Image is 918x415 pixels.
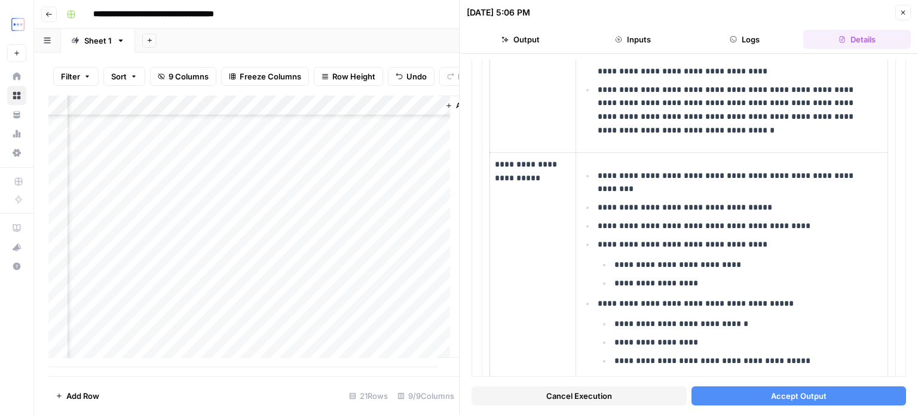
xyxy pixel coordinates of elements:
[7,14,29,35] img: TripleDart Logo
[7,67,26,86] a: Home
[7,86,26,105] a: Browse
[467,30,574,49] button: Output
[66,390,99,402] span: Add Row
[169,70,209,82] span: 9 Columns
[7,10,26,39] button: Workspace: TripleDart
[150,67,216,86] button: 9 Columns
[440,98,503,113] button: Add Column
[406,70,427,82] span: Undo
[314,67,383,86] button: Row Height
[388,67,434,86] button: Undo
[332,70,375,82] span: Row Height
[472,386,687,405] button: Cancel Execution
[8,238,26,256] div: What's new?
[7,105,26,124] a: Your Data
[84,35,112,47] div: Sheet 1
[221,67,309,86] button: Freeze Columns
[467,7,530,19] div: [DATE] 5:06 PM
[7,124,26,143] a: Usage
[48,386,106,405] button: Add Row
[7,143,26,162] a: Settings
[439,67,485,86] button: Redo
[61,29,135,53] a: Sheet 1
[344,386,393,405] div: 21 Rows
[771,390,827,402] span: Accept Output
[7,238,26,257] button: What's new?
[111,70,127,82] span: Sort
[691,386,907,405] button: Accept Output
[7,219,26,238] a: AirOps Academy
[803,30,911,49] button: Details
[61,70,80,82] span: Filter
[393,386,459,405] div: 9/9 Columns
[546,390,612,402] span: Cancel Execution
[53,67,99,86] button: Filter
[7,257,26,276] button: Help + Support
[103,67,145,86] button: Sort
[579,30,687,49] button: Inputs
[240,70,301,82] span: Freeze Columns
[691,30,799,49] button: Logs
